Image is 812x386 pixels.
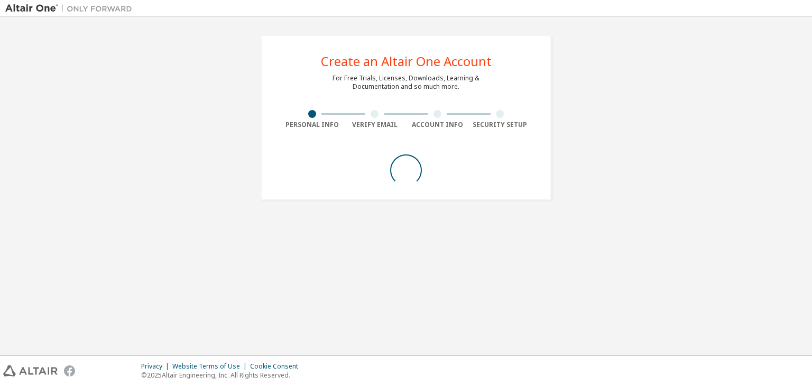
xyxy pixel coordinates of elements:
[5,3,137,14] img: Altair One
[172,362,250,371] div: Website Terms of Use
[3,365,58,376] img: altair_logo.svg
[469,121,532,129] div: Security Setup
[250,362,304,371] div: Cookie Consent
[406,121,469,129] div: Account Info
[281,121,344,129] div: Personal Info
[333,74,479,91] div: For Free Trials, Licenses, Downloads, Learning & Documentation and so much more.
[141,371,304,380] p: © 2025 Altair Engineering, Inc. All Rights Reserved.
[344,121,407,129] div: Verify Email
[141,362,172,371] div: Privacy
[64,365,75,376] img: facebook.svg
[321,55,492,68] div: Create an Altair One Account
